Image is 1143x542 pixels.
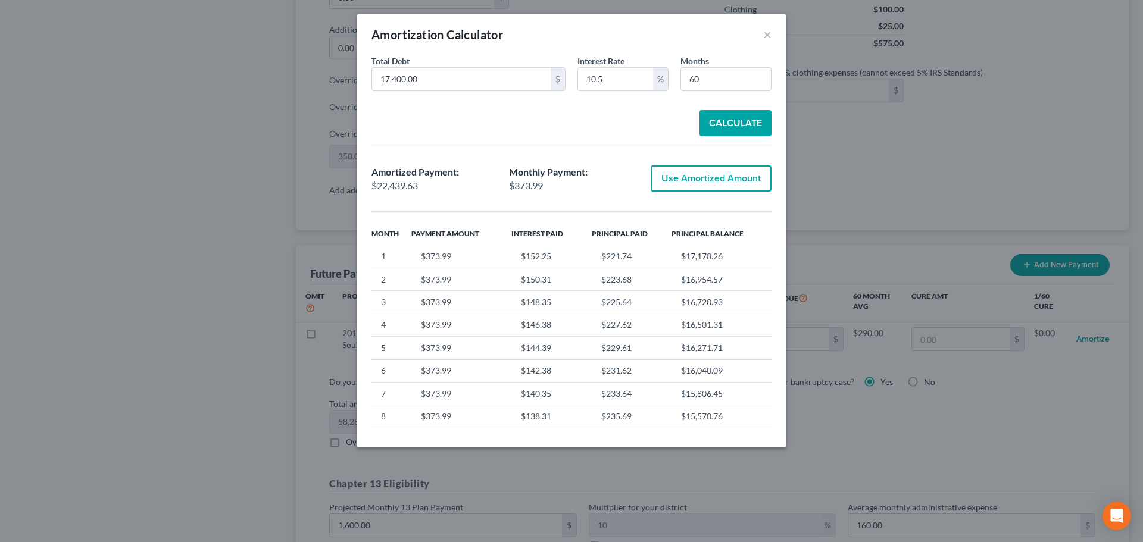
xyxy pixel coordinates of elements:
[371,26,503,43] div: Amortization Calculator
[511,268,591,290] td: $150.31
[371,382,411,405] td: 7
[651,165,772,192] button: Use Amortized Amount
[371,165,497,179] div: Amortized Payment:
[672,405,772,428] td: $15,570.76
[763,27,772,42] button: ×
[371,314,411,336] td: 4
[371,337,411,359] td: 5
[672,428,772,450] td: $15,333.01
[511,428,591,450] td: $136.24
[511,221,591,245] th: Interest Paid
[511,359,591,382] td: $142.38
[578,68,653,90] input: 5
[672,314,772,336] td: $16,501.31
[371,291,411,314] td: 3
[592,359,672,382] td: $231.62
[411,291,511,314] td: $373.99
[511,405,591,428] td: $138.31
[592,268,672,290] td: $223.68
[411,221,511,245] th: Payment Amount
[592,428,672,450] td: $237.75
[672,291,772,314] td: $16,728.93
[371,179,497,193] div: $22,439.63
[653,68,668,90] div: %
[411,245,511,268] td: $373.99
[411,382,511,405] td: $373.99
[511,314,591,336] td: $146.38
[592,314,672,336] td: $227.62
[592,221,672,245] th: Principal Paid
[371,268,411,290] td: 2
[592,382,672,405] td: $233.64
[551,68,565,90] div: $
[371,405,411,428] td: 8
[511,291,591,314] td: $148.35
[592,245,672,268] td: $221.74
[511,337,591,359] td: $144.39
[699,110,772,136] button: Calculate
[371,428,411,450] td: 9
[411,314,511,336] td: $373.99
[672,245,772,268] td: $17,178.26
[411,268,511,290] td: $373.99
[1103,502,1131,530] div: Open Intercom Messenger
[577,55,624,67] label: Interest Rate
[372,68,551,90] input: 10,000.00
[672,268,772,290] td: $16,954.57
[672,337,772,359] td: $16,271.71
[672,359,772,382] td: $16,040.09
[371,221,411,245] th: Month
[672,382,772,405] td: $15,806.45
[592,337,672,359] td: $229.61
[681,68,771,90] input: 60
[672,221,772,245] th: Principal Balance
[411,359,511,382] td: $373.99
[680,55,709,67] label: Months
[411,405,511,428] td: $373.99
[411,337,511,359] td: $373.99
[511,382,591,405] td: $140.35
[592,405,672,428] td: $235.69
[411,428,511,450] td: $373.99
[511,245,591,268] td: $152.25
[509,179,635,193] div: $373.99
[371,359,411,382] td: 6
[509,165,635,179] div: Monthly Payment:
[592,291,672,314] td: $225.64
[371,55,410,67] label: Total Debt
[371,245,411,268] td: 1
